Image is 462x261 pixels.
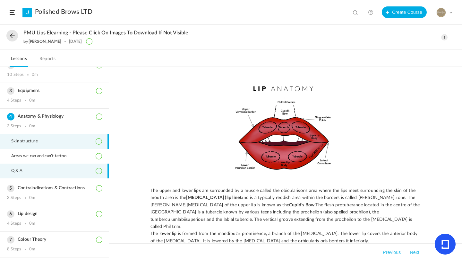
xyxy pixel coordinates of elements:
[7,185,102,191] h3: Contraindications & Contractions
[381,248,402,256] button: Previous
[7,221,21,226] div: 4 Steps
[38,55,57,67] a: Reports
[7,114,102,119] h3: Anatomy & Physiology
[32,72,38,77] div: 0m
[35,8,92,16] a: Polished Brows LTD
[7,98,21,103] div: 4 Steps
[7,88,102,94] h3: Equipment
[150,230,421,245] p: The lower lip is formed from the mandibular prominence, a branch of the [MEDICAL_DATA]. The lower...
[150,187,421,230] p: The upper and lower lips are surrounded by a muscle called the obicularisoris area where the lips...
[7,237,102,242] h3: Colour Theory
[10,55,28,67] a: Lessons
[7,211,102,217] h3: Lip design
[11,154,74,159] span: Areas we can and can't tattoo
[408,248,421,256] button: Next
[22,8,32,17] a: U
[23,30,188,36] span: PMU Lips Elearning - please click on images to download if not visible
[29,247,35,252] div: 0m
[23,39,61,44] div: by
[186,195,241,200] strong: [MEDICAL_DATA] (lip line)
[29,221,35,226] div: 0m
[7,124,21,129] div: 3 Steps
[29,39,62,44] a: [PERSON_NAME]
[7,72,24,77] div: 10 Steps
[29,195,35,201] div: 0m
[11,168,30,174] span: Q & A
[29,124,35,129] div: 0m
[289,203,315,207] strong: Cupid’s Bow.
[11,139,46,144] span: Skin structure
[437,8,446,17] img: 617fe505-c459-451e-be24-f11bddb9b696.PNG
[7,195,21,201] div: 3 Steps
[382,6,427,18] button: Create Course
[29,98,35,103] div: 0m
[150,81,421,177] img: img-c23a2bba5314-1.jpeg
[7,247,21,252] div: 8 Steps
[69,39,82,44] div: [DATE]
